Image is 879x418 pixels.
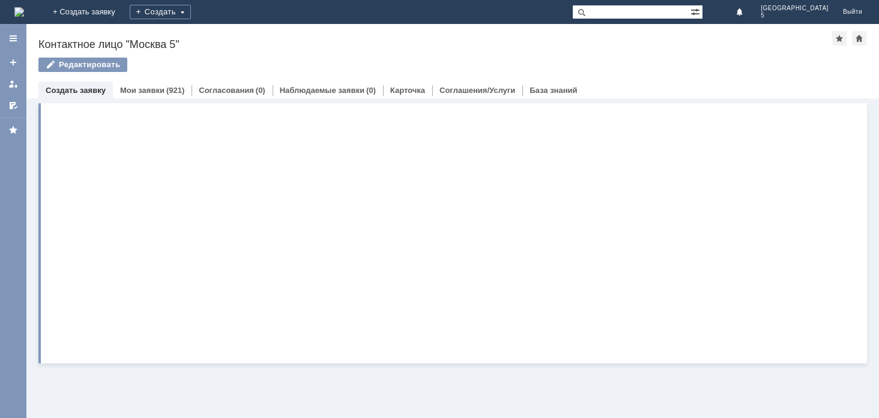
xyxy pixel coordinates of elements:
a: Наблюдаемые заявки [280,86,364,95]
a: Мои согласования [4,96,23,115]
span: Расширенный поиск [690,5,702,17]
a: Мои заявки [120,86,165,95]
div: Сделать домашней страницей [852,31,866,46]
div: Создать [130,5,191,19]
a: Согласования [199,86,254,95]
a: Мои заявки [4,74,23,94]
a: Соглашения/Услуги [439,86,515,95]
a: База знаний [530,86,577,95]
a: Перейти на домашнюю страницу [14,7,24,17]
a: Карточка [390,86,425,95]
div: (921) [166,86,184,95]
div: (0) [256,86,265,95]
a: Создать заявку [4,53,23,72]
a: Создать заявку [46,86,106,95]
span: 5 [761,12,829,19]
span: [GEOGRAPHIC_DATA] [761,5,829,12]
div: Добавить в избранное [832,31,847,46]
div: (0) [366,86,376,95]
img: logo [14,7,24,17]
div: Контактное лицо "Москва 5" [38,38,832,50]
